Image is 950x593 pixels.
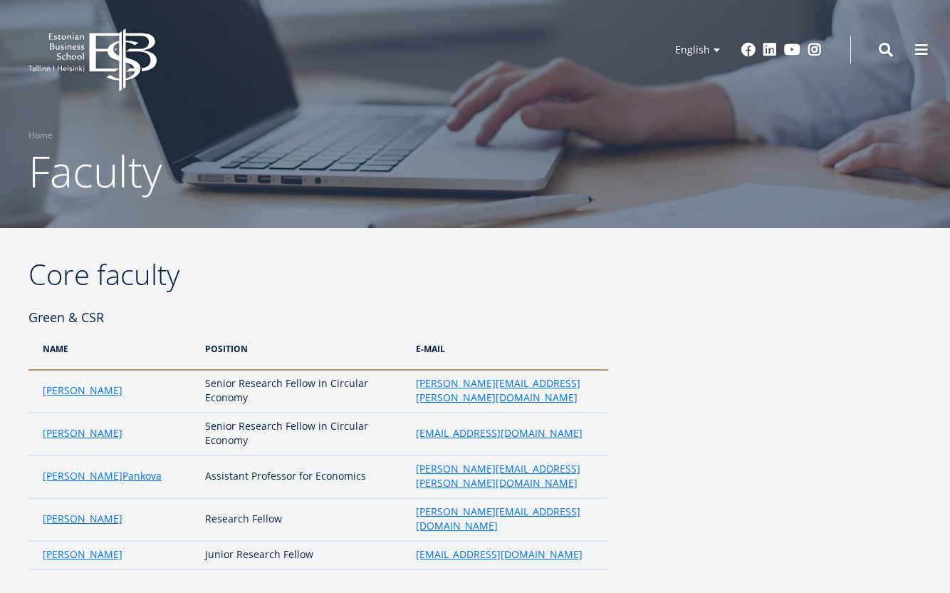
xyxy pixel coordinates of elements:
[416,462,594,490] a: [PERSON_NAME][EMAIL_ADDRESS][PERSON_NAME][DOMAIN_NAME]
[43,426,122,440] a: [PERSON_NAME]
[416,547,583,562] a: [EMAIL_ADDRESS][DOMAIN_NAME]
[198,498,409,541] td: Research Fellow
[28,128,53,143] a: Home
[43,512,122,526] a: [PERSON_NAME]
[416,505,594,533] a: [PERSON_NAME][EMAIL_ADDRESS][DOMAIN_NAME]
[741,43,756,57] a: Facebook
[43,469,122,483] a: [PERSON_NAME]
[416,426,583,440] a: [EMAIL_ADDRESS][DOMAIN_NAME]
[198,455,409,498] td: Assistant Professor for Economics
[28,306,608,328] h4: Green & CSR
[43,383,122,398] a: [PERSON_NAME]
[122,469,162,483] a: Pankova
[43,547,122,562] a: [PERSON_NAME]
[198,413,409,455] td: Senior Research Fellow in Circular Economy
[28,142,162,200] span: Faculty
[808,43,822,57] a: Instagram
[28,257,608,292] h2: Core faculty
[416,376,594,405] a: [PERSON_NAME][EMAIL_ADDRESS][PERSON_NAME][DOMAIN_NAME]
[763,43,777,57] a: Linkedin
[198,370,409,413] td: Senior Research Fellow in Circular Economy
[409,328,608,370] th: e-mail
[198,541,409,569] td: Junior Research Fellow
[784,43,800,57] a: Youtube
[198,328,409,370] th: position
[28,328,198,370] th: Name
